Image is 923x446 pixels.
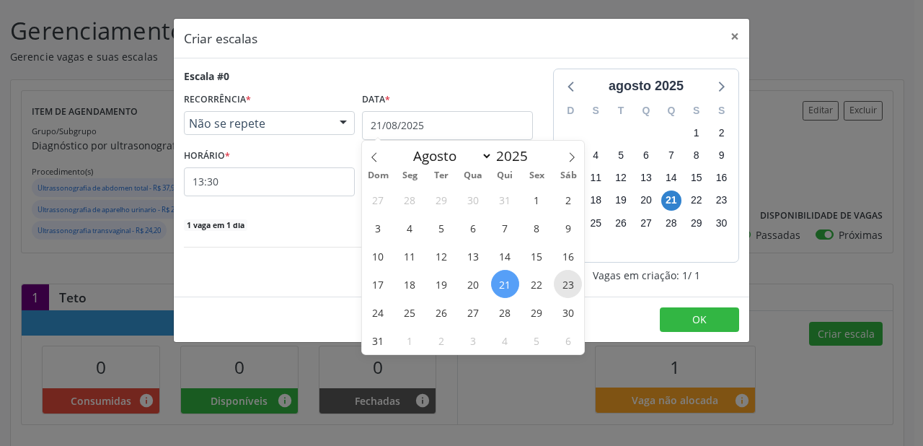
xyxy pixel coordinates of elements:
span: sábado, 2 de agosto de 2025 [712,123,732,143]
span: Agosto 2, 2025 [554,185,582,214]
span: Agosto 6, 2025 [459,214,487,242]
span: quarta-feira, 6 de agosto de 2025 [636,146,656,166]
span: Agosto 21, 2025 [491,270,519,298]
label: Data [362,89,390,111]
span: Julho 28, 2025 [396,185,424,214]
span: quinta-feira, 21 de agosto de 2025 [661,191,681,211]
span: sexta-feira, 22 de agosto de 2025 [686,191,707,211]
span: Agosto 22, 2025 [523,270,551,298]
span: Agosto 28, 2025 [491,298,519,326]
span: quarta-feira, 13 de agosto de 2025 [636,168,656,188]
h5: Criar escalas [184,29,257,48]
span: segunda-feira, 25 de agosto de 2025 [586,213,606,233]
span: / 1 [688,268,700,283]
span: Ter [425,171,457,180]
span: Dom [362,171,394,180]
span: Seg [394,171,425,180]
span: Setembro 2, 2025 [428,326,456,354]
label: HORÁRIO [184,145,230,167]
div: Q [658,100,684,122]
div: S [583,100,609,122]
span: sexta-feira, 1 de agosto de 2025 [686,123,707,143]
span: Agosto 26, 2025 [428,298,456,326]
span: Agosto 31, 2025 [364,326,392,354]
span: Setembro 5, 2025 [523,326,551,354]
span: Agosto 30, 2025 [554,298,582,326]
span: Qua [457,171,489,180]
span: Setembro 6, 2025 [554,326,582,354]
span: Agosto 14, 2025 [491,242,519,270]
span: Agosto 9, 2025 [554,214,582,242]
span: Agosto 25, 2025 [396,298,424,326]
span: Agosto 11, 2025 [396,242,424,270]
span: Agosto 27, 2025 [459,298,487,326]
span: Agosto 1, 2025 [523,185,551,214]
span: segunda-feira, 4 de agosto de 2025 [586,146,606,166]
span: OK [692,312,707,326]
span: Julho 27, 2025 [364,185,392,214]
span: sábado, 16 de agosto de 2025 [712,168,732,188]
div: S [709,100,734,122]
span: Julho 31, 2025 [491,185,519,214]
span: 1 vaga em 1 dia [184,219,247,231]
span: Sáb [552,171,584,180]
span: Agosto 10, 2025 [364,242,392,270]
span: Agosto 24, 2025 [364,298,392,326]
span: terça-feira, 26 de agosto de 2025 [611,213,631,233]
span: quarta-feira, 27 de agosto de 2025 [636,213,656,233]
div: Q [634,100,659,122]
span: quinta-feira, 7 de agosto de 2025 [661,146,681,166]
span: Agosto 19, 2025 [428,270,456,298]
span: Agosto 18, 2025 [396,270,424,298]
span: Qui [489,171,521,180]
span: Agosto 20, 2025 [459,270,487,298]
span: sábado, 23 de agosto de 2025 [712,191,732,211]
span: Sex [521,171,552,180]
span: Agosto 5, 2025 [428,214,456,242]
span: Setembro 1, 2025 [396,326,424,354]
span: Agosto 3, 2025 [364,214,392,242]
button: Close [720,19,749,54]
span: Agosto 8, 2025 [523,214,551,242]
span: terça-feira, 12 de agosto de 2025 [611,168,631,188]
span: Setembro 3, 2025 [459,326,487,354]
span: segunda-feira, 18 de agosto de 2025 [586,191,606,211]
span: Agosto 4, 2025 [396,214,424,242]
div: T [609,100,634,122]
div: agosto 2025 [603,76,689,96]
span: Agosto 29, 2025 [523,298,551,326]
span: quinta-feira, 14 de agosto de 2025 [661,168,681,188]
span: quarta-feira, 20 de agosto de 2025 [636,191,656,211]
span: Julho 29, 2025 [428,185,456,214]
span: Agosto 7, 2025 [491,214,519,242]
span: Agosto 23, 2025 [554,270,582,298]
div: Vagas em criação: 1 [553,268,739,283]
div: S [684,100,709,122]
span: Agosto 12, 2025 [428,242,456,270]
span: Não se repete [189,116,325,131]
span: sábado, 9 de agosto de 2025 [712,146,732,166]
span: Setembro 4, 2025 [491,326,519,354]
span: terça-feira, 19 de agosto de 2025 [611,191,631,211]
div: D [558,100,583,122]
label: RECORRÊNCIA [184,89,251,111]
span: Agosto 17, 2025 [364,270,392,298]
div: Escala #0 [184,69,229,84]
span: Julho 30, 2025 [459,185,487,214]
span: sexta-feira, 29 de agosto de 2025 [686,213,707,233]
input: Year [493,147,540,165]
span: sábado, 30 de agosto de 2025 [712,213,732,233]
span: segunda-feira, 11 de agosto de 2025 [586,168,606,188]
span: Agosto 16, 2025 [554,242,582,270]
input: Selecione uma data [362,111,533,140]
span: Agosto 13, 2025 [459,242,487,270]
input: 00:00 [184,167,355,196]
span: Agosto 15, 2025 [523,242,551,270]
button: OK [660,307,739,332]
span: terça-feira, 5 de agosto de 2025 [611,146,631,166]
select: Month [406,146,493,166]
span: sexta-feira, 8 de agosto de 2025 [686,146,707,166]
span: sexta-feira, 15 de agosto de 2025 [686,168,707,188]
span: quinta-feira, 28 de agosto de 2025 [661,213,681,233]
